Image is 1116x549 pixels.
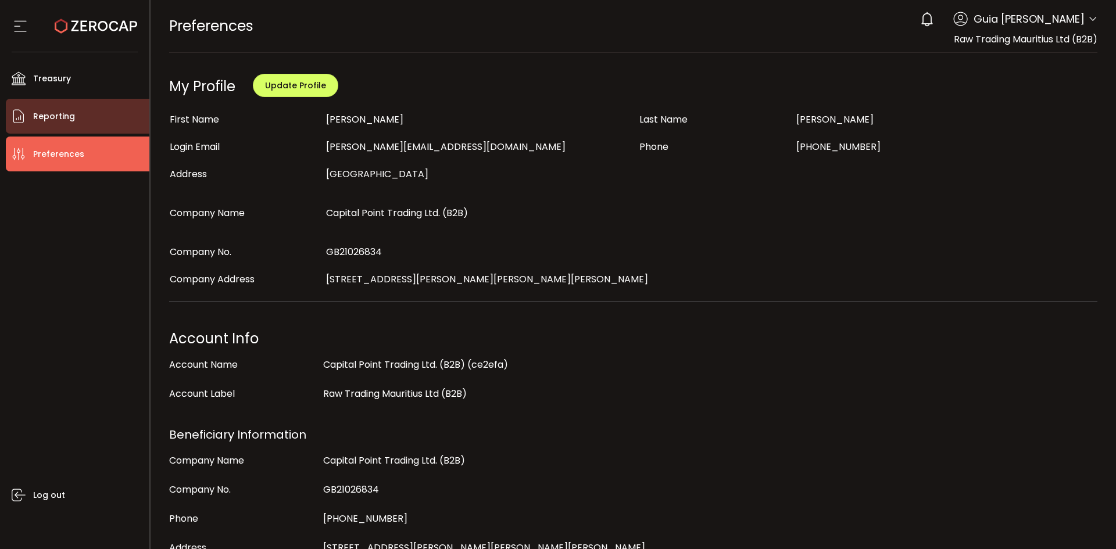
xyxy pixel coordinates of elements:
[796,113,874,126] span: [PERSON_NAME]
[253,74,338,97] button: Update Profile
[169,353,318,376] div: Account Name
[265,80,326,91] span: Update Profile
[33,487,65,504] span: Log out
[170,140,220,153] span: Login Email
[639,140,668,153] span: Phone
[981,424,1116,549] iframe: Chat Widget
[169,478,318,501] div: Company No.
[169,327,1098,350] div: Account Info
[796,140,881,153] span: [PHONE_NUMBER]
[169,382,318,406] div: Account Label
[170,113,219,126] span: First Name
[169,16,253,36] span: Preferences
[170,272,255,286] span: Company Address
[326,272,648,286] span: [STREET_ADDRESS][PERSON_NAME][PERSON_NAME][PERSON_NAME]
[326,206,468,220] span: Capital Point Trading Ltd. (B2B)
[323,512,407,525] span: [PHONE_NUMBER]
[326,113,403,126] span: [PERSON_NAME]
[323,387,467,400] span: Raw Trading Mauritius Ltd (B2B)
[323,454,465,467] span: Capital Point Trading Ltd. (B2B)
[33,108,75,125] span: Reporting
[170,206,245,220] span: Company Name
[954,33,1097,46] span: Raw Trading Mauritius Ltd (B2B)
[33,70,71,87] span: Treasury
[323,483,379,496] span: GB21026834
[170,245,231,259] span: Company No.
[326,140,566,153] span: [PERSON_NAME][EMAIL_ADDRESS][DOMAIN_NAME]
[974,11,1085,27] span: Guia [PERSON_NAME]
[169,507,318,530] div: Phone
[326,167,428,181] span: [GEOGRAPHIC_DATA]
[170,167,207,181] span: Address
[169,77,235,96] div: My Profile
[639,113,688,126] span: Last Name
[169,423,1098,446] div: Beneficiary Information
[326,245,382,259] span: GB21026834
[323,358,508,371] span: Capital Point Trading Ltd. (B2B) (ce2efa)
[169,449,318,472] div: Company Name
[33,146,84,163] span: Preferences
